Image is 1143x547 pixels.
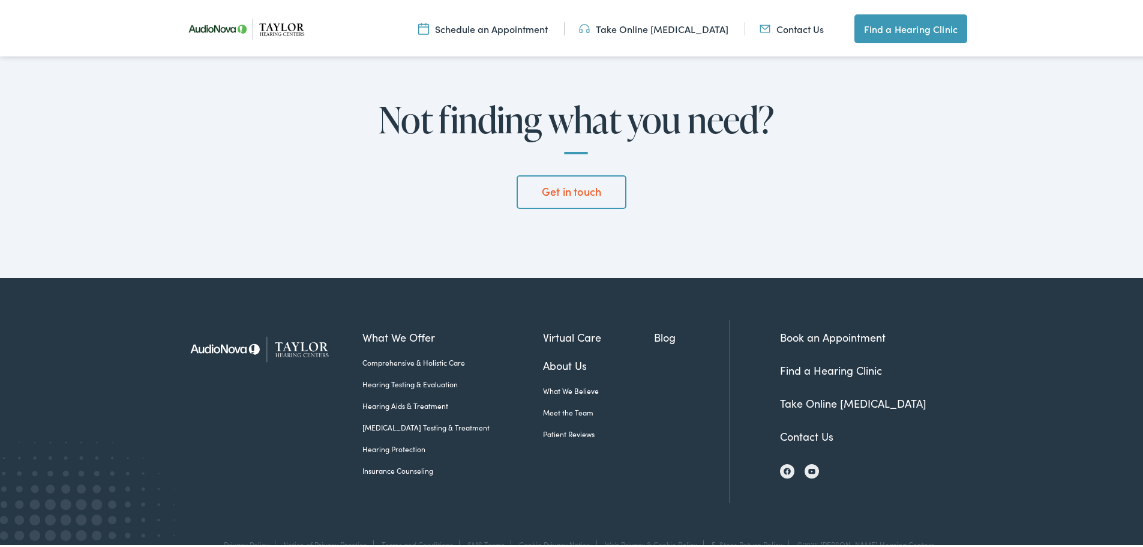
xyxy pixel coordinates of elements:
[780,393,926,408] a: Take Online [MEDICAL_DATA]
[362,376,543,387] a: Hearing Testing & Evaluation
[654,327,729,343] a: Blog
[362,420,543,431] a: [MEDICAL_DATA] Testing & Treatment
[543,383,655,394] a: What We Believe
[519,537,590,547] a: Cookie Privacy Notice
[784,465,791,473] img: Facebook icon, indicating the presence of the site or brand on the social media platform.
[418,20,548,33] a: Schedule an Appointment
[362,463,543,474] a: Insurance Counseling
[854,12,967,41] a: Find a Hearing Clinic
[362,355,543,366] a: Comprehensive & Holistic Care
[712,537,782,547] a: E-Store Return Policy
[780,426,833,441] a: Contact Us
[283,537,367,547] a: Notice of Privacy Practice
[362,327,543,343] a: What We Offer
[543,426,655,437] a: Patient Reviews
[579,20,728,33] a: Take Online [MEDICAL_DATA]
[760,20,824,33] a: Contact Us
[780,327,886,342] a: Book an Appointment
[360,97,792,152] h2: Not finding what you need?
[224,537,269,547] a: Privacy Policy
[543,405,655,416] a: Meet the Team
[517,173,626,207] a: Get in touch
[467,537,505,547] a: SMS Terms
[362,398,543,409] a: Hearing Aids & Treatment
[780,360,882,375] a: Find a Hearing Clinic
[418,20,429,33] img: utility icon
[382,537,453,547] a: Terms and Conditions
[791,538,934,546] div: ©2025 [PERSON_NAME] Hearing Centers
[760,20,770,33] img: utility icon
[808,466,815,473] img: YouTube
[543,355,655,371] a: About Us
[579,20,590,33] img: utility icon
[362,441,543,452] a: Hearing Protection
[180,318,345,376] img: Taylor Hearing Centers
[543,327,655,343] a: Virtual Care
[605,537,697,547] a: Web Privacy & Cookie Policy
